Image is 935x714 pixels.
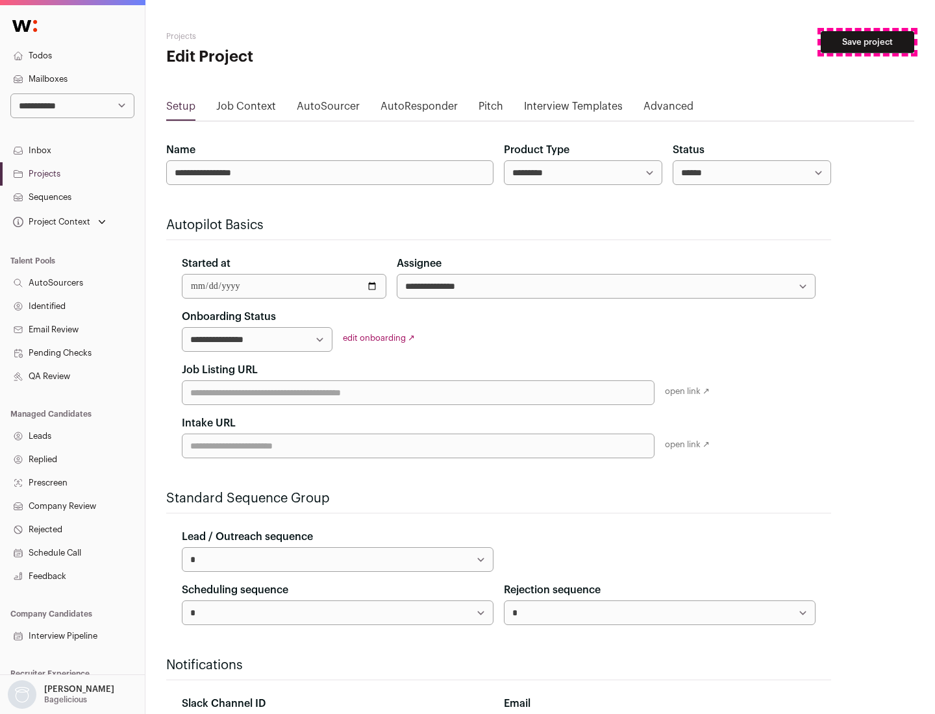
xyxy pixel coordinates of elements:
[216,99,276,119] a: Job Context
[297,99,360,119] a: AutoSourcer
[166,99,195,119] a: Setup
[524,99,623,119] a: Interview Templates
[182,529,313,545] label: Lead / Outreach sequence
[182,415,236,431] label: Intake URL
[44,695,87,705] p: Bagelicious
[182,696,266,711] label: Slack Channel ID
[10,217,90,227] div: Project Context
[343,334,415,342] a: edit onboarding ↗
[166,31,416,42] h2: Projects
[10,213,108,231] button: Open dropdown
[166,489,831,508] h2: Standard Sequence Group
[504,582,601,598] label: Rejection sequence
[182,582,288,598] label: Scheduling sequence
[166,656,831,674] h2: Notifications
[5,680,117,709] button: Open dropdown
[821,31,914,53] button: Save project
[182,309,276,325] label: Onboarding Status
[673,142,704,158] label: Status
[643,99,693,119] a: Advanced
[166,142,195,158] label: Name
[479,99,503,119] a: Pitch
[504,142,569,158] label: Product Type
[504,696,816,711] div: Email
[182,256,231,271] label: Started at
[380,99,458,119] a: AutoResponder
[166,47,416,68] h1: Edit Project
[44,684,114,695] p: [PERSON_NAME]
[5,13,44,39] img: Wellfound
[397,256,442,271] label: Assignee
[182,362,258,378] label: Job Listing URL
[166,216,831,234] h2: Autopilot Basics
[8,680,36,709] img: nopic.png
